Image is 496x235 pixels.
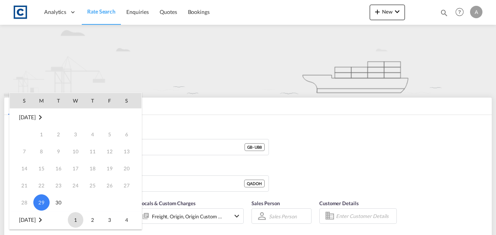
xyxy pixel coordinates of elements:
td: Saturday September 20 2025 [118,160,141,177]
th: M [33,93,50,108]
tr: Week undefined [10,109,141,126]
td: Tuesday September 30 2025 [50,194,67,211]
tr: Week 5 [10,194,141,211]
td: Friday October 3 2025 [101,211,118,229]
td: Wednesday September 24 2025 [67,177,84,194]
span: 3 [102,212,117,228]
td: Tuesday September 23 2025 [50,177,67,194]
th: S [10,93,33,108]
th: S [118,93,141,108]
td: Wednesday September 3 2025 [67,126,84,143]
td: Sunday September 14 2025 [10,160,33,177]
td: Thursday September 18 2025 [84,160,101,177]
tr: Week 1 [10,126,141,143]
span: 29 [33,194,50,211]
td: Tuesday September 9 2025 [50,143,67,160]
td: Monday September 29 2025 [33,194,50,211]
td: Tuesday September 16 2025 [50,160,67,177]
span: 2 [85,212,100,228]
td: Wednesday October 1 2025 [67,211,84,229]
td: Saturday October 4 2025 [118,211,141,229]
td: Monday September 22 2025 [33,177,50,194]
th: W [67,93,84,108]
td: Monday September 8 2025 [33,143,50,160]
td: Saturday September 13 2025 [118,143,141,160]
td: Wednesday September 17 2025 [67,160,84,177]
td: Monday September 1 2025 [33,126,50,143]
td: Friday September 26 2025 [101,177,118,194]
td: Tuesday September 2 2025 [50,126,67,143]
td: Friday September 5 2025 [101,126,118,143]
td: Friday September 12 2025 [101,143,118,160]
tr: Week 4 [10,177,141,194]
tr: Week 3 [10,160,141,177]
td: Thursday September 11 2025 [84,143,101,160]
span: [DATE] [19,216,36,223]
td: Saturday September 6 2025 [118,126,141,143]
td: Thursday September 25 2025 [84,177,101,194]
td: September 2025 [10,109,141,126]
tr: Week 1 [10,211,141,229]
span: 30 [51,195,66,210]
span: 4 [119,212,134,228]
span: [DATE] [19,114,36,120]
td: Monday September 15 2025 [33,160,50,177]
td: Sunday September 7 2025 [10,143,33,160]
td: Sunday September 21 2025 [10,177,33,194]
td: Thursday September 4 2025 [84,126,101,143]
tr: Week 2 [10,143,141,160]
td: Sunday September 28 2025 [10,194,33,211]
md-calendar: Calendar [10,93,141,229]
th: F [101,93,118,108]
th: T [50,93,67,108]
td: October 2025 [10,211,67,229]
td: Saturday September 27 2025 [118,177,141,194]
td: Thursday October 2 2025 [84,211,101,229]
td: Wednesday September 10 2025 [67,143,84,160]
span: 1 [68,212,83,228]
td: Friday September 19 2025 [101,160,118,177]
th: T [84,93,101,108]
